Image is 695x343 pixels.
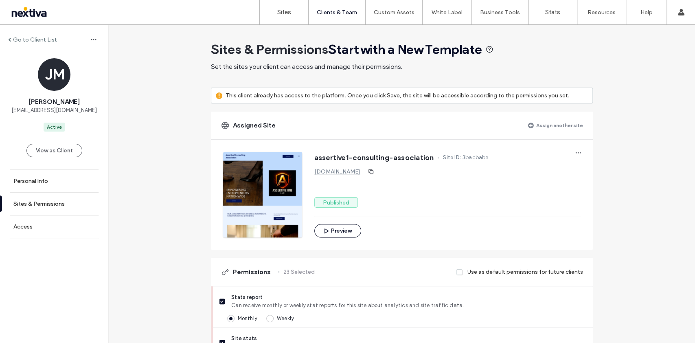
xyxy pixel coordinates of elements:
[374,9,414,16] label: Custom Assets
[480,9,520,16] label: Business Tools
[231,293,586,301] span: Stats report
[13,200,65,207] label: Sites & Permissions
[432,9,463,16] label: White Label
[640,9,653,16] label: Help
[231,301,586,310] span: Can receive monthly or weekly stat reports for this site about analytics and site traffic data.
[231,334,586,343] span: Site stats
[29,97,80,106] span: [PERSON_NAME]
[211,63,402,70] span: Set the sites your client can access and manage their permissions.
[233,121,276,130] span: Assigned Site
[283,264,315,279] label: 23 Selected
[13,178,48,185] label: Personal Info
[588,9,616,16] label: Resources
[467,264,583,279] label: Use as default permissions for future clients
[233,268,271,277] span: Permissions
[13,223,33,230] label: Access
[443,154,461,162] span: Site ID:
[13,36,57,43] label: Go to Client List
[317,9,357,16] label: Clients & Team
[463,154,489,162] span: 3bacbabe
[26,144,82,157] button: View as Client
[238,315,257,321] span: Monthly
[38,58,70,91] div: JM
[226,88,570,103] label: This client already has access to the platform. Once you click Save, the site will be accessible ...
[277,315,294,321] span: Weekly
[314,224,361,237] button: Preview
[314,154,434,162] span: assertive1-consulting-association
[536,118,583,132] label: Assign another site
[211,41,482,57] span: Sites & Permissions
[314,168,360,175] a: [DOMAIN_NAME]
[11,106,97,114] span: [EMAIL_ADDRESS][DOMAIN_NAME]
[545,9,560,16] label: Stats
[18,6,35,13] span: Help
[314,197,358,208] label: Published
[277,9,291,16] label: Sites
[47,123,62,131] div: Active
